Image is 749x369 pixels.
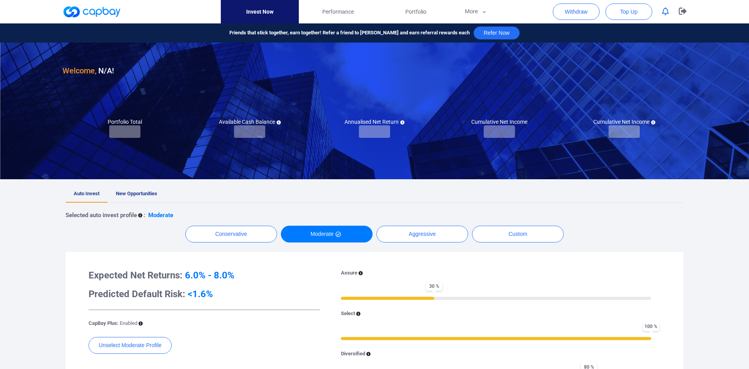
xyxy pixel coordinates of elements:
[89,288,320,300] h3: Predicted Default Risk:
[108,118,142,125] h5: Portfolio Total
[229,29,470,37] span: Friends that stick together, earn together! Refer a friend to [PERSON_NAME] and earn referral rew...
[553,4,600,20] button: Withdraw
[89,319,137,328] p: CapBay Plus:
[89,337,172,354] button: Unselect Moderate Profile
[426,281,442,291] span: 30 %
[474,27,520,39] button: Refer Now
[185,226,277,242] button: Conservative
[62,66,96,75] span: Welcome,
[144,210,145,220] p: :
[188,289,213,299] span: <1.6%
[322,7,354,16] span: Performance
[120,320,137,326] span: Enabled
[643,321,659,331] span: 100 %
[74,191,99,196] span: Auto Invest
[148,210,173,220] p: Moderate
[405,7,426,16] span: Portfolio
[89,269,320,282] h3: Expected Net Returns:
[593,118,655,125] h5: Cumulative Net Income
[605,4,652,20] button: Top Up
[66,210,137,220] p: Selected auto invest profile
[620,8,637,16] span: Top Up
[281,226,373,242] button: Moderate
[341,310,355,318] p: Select
[344,118,405,125] h5: Annualised Net Return
[376,226,468,242] button: Aggressive
[341,350,365,358] p: Diversified
[185,270,234,281] span: 6.0% - 8.0%
[62,64,114,77] h3: N/A !
[471,118,527,125] h5: Cumulative Net Income
[341,269,357,277] p: Assure
[116,191,157,196] span: New Opportunities
[219,118,281,125] h5: Available Cash Balance
[472,226,564,242] button: Custom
